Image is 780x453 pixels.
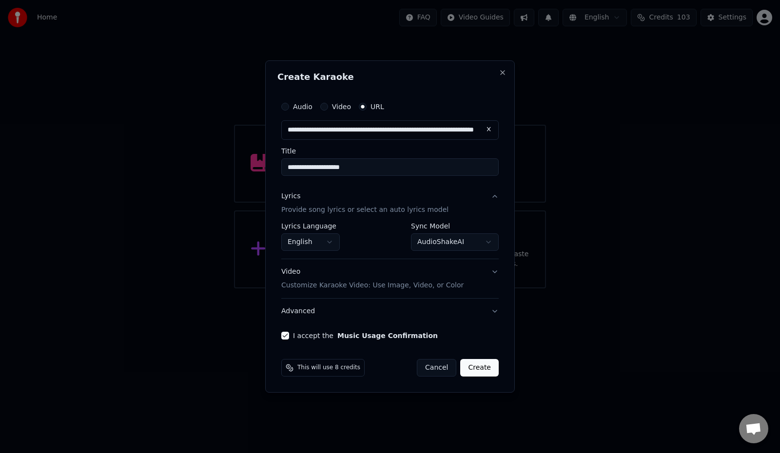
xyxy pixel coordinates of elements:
[332,103,351,110] label: Video
[417,359,456,377] button: Cancel
[281,259,499,298] button: VideoCustomize Karaoke Video: Use Image, Video, or Color
[281,281,464,290] p: Customize Karaoke Video: Use Image, Video, or Color
[281,205,448,215] p: Provide song lyrics or select an auto lyrics model
[281,223,499,259] div: LyricsProvide song lyrics or select an auto lyrics model
[460,359,499,377] button: Create
[281,299,499,324] button: Advanced
[337,332,438,339] button: I accept the
[411,223,499,229] label: Sync Model
[281,191,300,201] div: Lyrics
[281,184,499,223] button: LyricsProvide song lyrics or select an auto lyrics model
[281,148,499,154] label: Title
[281,267,464,290] div: Video
[297,364,360,372] span: This will use 8 credits
[293,332,438,339] label: I accept the
[277,73,503,81] h2: Create Karaoke
[370,103,384,110] label: URL
[281,223,340,229] label: Lyrics Language
[293,103,312,110] label: Audio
